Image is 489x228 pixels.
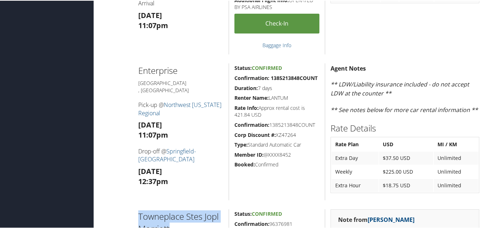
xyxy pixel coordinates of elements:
[332,137,379,150] th: Rate Plan
[234,121,269,128] strong: Confirmation:
[234,220,319,227] h5: 96376981
[138,129,168,139] strong: 11:07pm
[138,147,224,163] h4: Drop-off @
[331,64,366,72] strong: Agent Notes
[234,104,319,118] h5: Approx rental cost is 421.84 USD
[234,140,248,147] strong: Type:
[379,178,433,191] td: $18.75 USD
[368,215,414,223] a: [PERSON_NAME]
[263,41,291,48] a: Baggage Info
[331,121,479,134] h2: Rate Details
[234,151,319,158] h5: @XXXX8452
[138,100,224,116] h4: Pick-up @
[234,160,319,167] h5: Confirmed
[138,119,162,129] strong: [DATE]
[252,210,282,216] span: Confirmed
[234,140,319,148] h5: Standard Automatic Car
[331,80,469,97] em: ** LDW/Liability insurance included - do not accept LDW at the counter **
[138,64,224,76] h2: Enterprise
[138,166,162,175] strong: [DATE]
[234,131,319,138] h5: XZ47264
[332,178,379,191] td: Extra Hour
[234,94,319,101] h5: LANTUM
[434,137,478,150] th: MI / KM
[138,10,162,19] strong: [DATE]
[234,13,319,33] a: Check-in
[234,74,318,81] strong: Confirmation: 1385213848COUNT
[252,64,282,71] span: Confirmed
[138,176,168,185] strong: 12:37pm
[234,160,255,167] strong: Booked:
[379,137,433,150] th: USD
[338,215,414,223] strong: Note from
[234,94,269,100] strong: Renter Name:
[138,100,221,116] a: Northwest [US_STATE] Regional
[332,151,379,164] td: Extra Day
[234,131,276,138] strong: Corp Discount #:
[332,165,379,178] td: Weekly
[234,220,269,227] strong: Confirmation:
[234,104,259,111] strong: Rate Info:
[138,20,168,30] strong: 11:07pm
[234,121,319,128] h5: 1385213848COUNT
[379,165,433,178] td: $225.00 USD
[234,151,264,157] strong: Member ID:
[234,210,252,216] strong: Status:
[379,151,433,164] td: $37.50 USD
[138,79,224,93] h5: [GEOGRAPHIC_DATA] , [GEOGRAPHIC_DATA]
[138,147,196,162] a: Springfield-[GEOGRAPHIC_DATA]
[434,165,478,178] td: Unlimited
[234,84,319,91] h5: 7 days
[434,178,478,191] td: Unlimited
[331,105,478,113] em: ** See notes below for more car rental information **
[434,151,478,164] td: Unlimited
[234,64,252,71] strong: Status:
[234,84,258,91] strong: Duration:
